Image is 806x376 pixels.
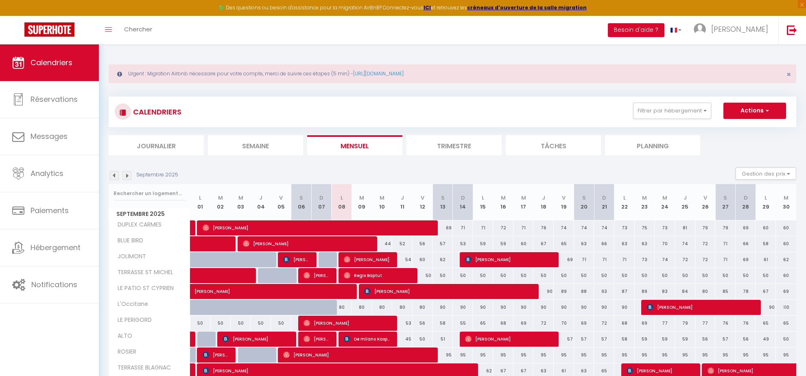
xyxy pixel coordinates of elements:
[756,347,776,363] div: 95
[453,347,473,363] div: 95
[465,331,553,347] span: [PERSON_NAME]
[736,316,756,331] div: 76
[655,236,675,251] div: 70
[594,252,614,267] div: 71
[283,347,432,363] span: [PERSON_NAME]
[574,236,594,251] div: 63
[554,184,574,220] th: 19
[594,236,614,251] div: 66
[614,220,635,235] div: 73
[736,284,756,299] div: 78
[533,236,554,251] div: 67
[635,236,655,251] div: 63
[756,184,776,220] th: 29
[110,363,173,372] span: TERRASSE BLAGNAC
[776,252,796,267] div: 62
[635,347,655,363] div: 95
[784,194,789,202] abbr: M
[352,300,372,315] div: 80
[736,268,756,283] div: 50
[655,347,675,363] div: 95
[574,347,594,363] div: 95
[453,316,473,331] div: 55
[344,252,391,267] span: [PERSON_NAME]
[776,220,796,235] div: 60
[574,332,594,347] div: 57
[110,347,141,356] span: ROSIER
[259,194,262,202] abbr: J
[736,252,756,267] div: 69
[238,194,243,202] abbr: M
[554,220,574,235] div: 74
[190,316,211,331] div: 50
[473,268,493,283] div: 50
[736,236,756,251] div: 66
[271,316,291,331] div: 50
[594,316,614,331] div: 72
[341,194,343,202] abbr: L
[533,284,554,299] div: 90
[31,242,81,253] span: Hébergement
[380,194,384,202] abbr: M
[203,347,230,363] span: [PERSON_NAME]
[136,171,178,179] p: Septembre 2025
[715,284,736,299] div: 85
[190,184,211,220] th: 01
[542,194,545,202] abbr: J
[684,194,687,202] abbr: J
[441,194,445,202] abbr: S
[311,184,332,220] th: 07
[493,300,513,315] div: 90
[413,184,433,220] th: 12
[695,347,716,363] div: 95
[432,332,453,347] div: 51
[675,347,695,363] div: 95
[614,300,635,315] div: 90
[210,184,231,220] th: 02
[413,300,433,315] div: 80
[493,220,513,235] div: 72
[493,236,513,251] div: 59
[223,331,291,347] span: [PERSON_NAME]
[493,316,513,331] div: 68
[554,316,574,331] div: 70
[623,194,626,202] abbr: L
[554,300,574,315] div: 90
[715,316,736,331] div: 76
[594,220,614,235] div: 74
[461,194,465,202] abbr: D
[594,268,614,283] div: 50
[31,279,77,290] span: Notifications
[513,268,534,283] div: 50
[675,220,695,235] div: 81
[574,300,594,315] div: 90
[251,316,271,331] div: 50
[482,194,484,202] abbr: L
[31,205,69,215] span: Paiements
[594,300,614,315] div: 90
[304,315,392,331] span: [PERSON_NAME]
[756,316,776,331] div: 65
[756,268,776,283] div: 50
[513,184,534,220] th: 17
[31,94,78,104] span: Réservations
[614,252,635,267] div: 71
[421,194,424,202] abbr: V
[715,347,736,363] div: 95
[776,300,796,315] div: 110
[655,252,675,267] div: 74
[352,184,372,220] th: 09
[736,167,796,180] button: Gestion des prix
[432,300,453,315] div: 90
[31,131,68,141] span: Messages
[243,236,372,251] span: [PERSON_NAME]
[744,194,748,202] abbr: D
[554,332,574,347] div: 57
[406,135,502,155] li: Trimestre
[756,220,776,235] div: 60
[715,184,736,220] th: 27
[608,23,664,37] button: Besoin d'aide ?
[392,184,413,220] th: 11
[118,16,158,44] a: Chercher
[776,236,796,251] div: 60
